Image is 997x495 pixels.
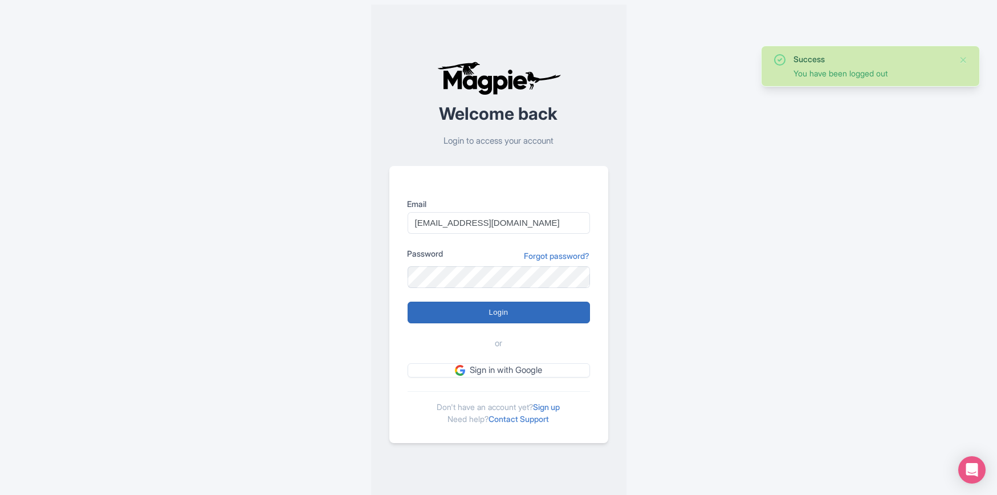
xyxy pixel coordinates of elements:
[408,391,590,425] div: Don't have an account yet? Need help?
[408,302,590,323] input: Login
[408,198,590,210] label: Email
[793,53,950,65] div: Success
[408,363,590,378] a: Sign in with Google
[389,135,608,148] p: Login to access your account
[408,247,443,259] label: Password
[534,402,560,412] a: Sign up
[408,212,590,234] input: you@example.com
[489,414,550,424] a: Contact Support
[389,104,608,123] h2: Welcome back
[455,365,465,375] img: google.svg
[958,456,986,484] div: Open Intercom Messenger
[959,53,968,67] button: Close
[524,250,590,262] a: Forgot password?
[495,337,502,350] span: or
[793,67,950,79] div: You have been logged out
[434,61,563,95] img: logo-ab69f6fb50320c5b225c76a69d11143b.png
